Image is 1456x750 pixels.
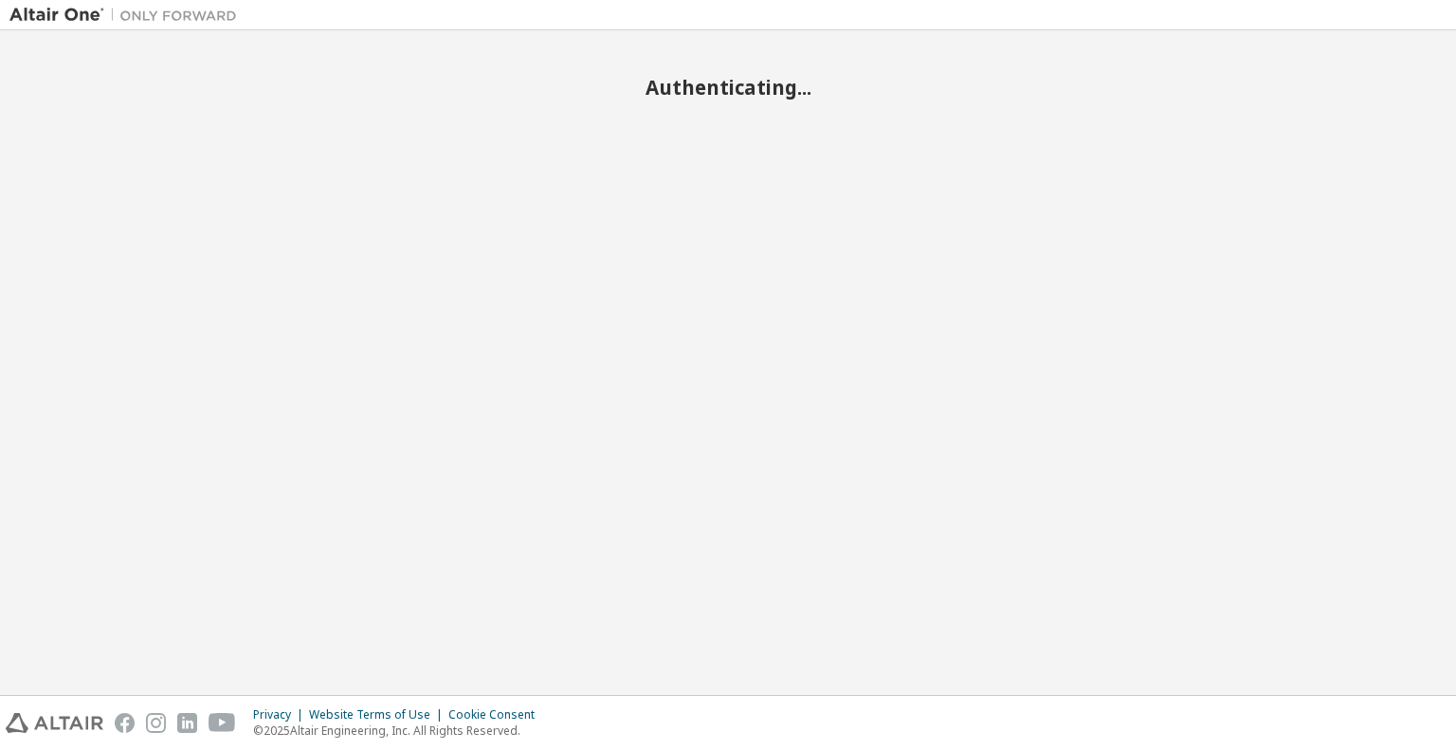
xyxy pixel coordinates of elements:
[9,6,246,25] img: Altair One
[309,707,448,723] div: Website Terms of Use
[253,707,309,723] div: Privacy
[146,713,166,733] img: instagram.svg
[6,713,103,733] img: altair_logo.svg
[115,713,135,733] img: facebook.svg
[209,713,236,733] img: youtube.svg
[253,723,546,739] p: © 2025 Altair Engineering, Inc. All Rights Reserved.
[9,75,1447,100] h2: Authenticating...
[177,713,197,733] img: linkedin.svg
[448,707,546,723] div: Cookie Consent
